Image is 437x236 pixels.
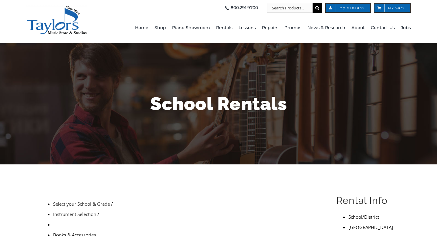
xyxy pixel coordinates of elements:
[371,23,395,33] span: Contact Us
[401,23,411,33] span: Jobs
[154,23,166,33] span: Shop
[135,23,148,33] span: Home
[381,6,404,9] span: My Cart
[53,201,110,207] a: Select your School & Grade
[97,211,99,217] span: /
[53,211,96,217] a: Instrument Selection
[262,13,278,43] a: Repairs
[216,13,232,43] a: Rentals
[307,13,345,43] a: News & Research
[239,13,256,43] a: Lessons
[172,23,210,33] span: Piano Showroom
[41,91,396,116] h1: School Rentals
[172,13,210,43] a: Piano Showroom
[216,23,232,33] span: Rentals
[401,13,411,43] a: Jobs
[374,3,411,13] a: My Cart
[26,5,87,11] a: taylors-music-store-west-chester
[332,6,364,9] span: My Account
[267,3,313,13] input: Search Products...
[111,201,113,207] span: /
[284,23,301,33] span: Promos
[126,3,411,13] nav: Top Right
[135,13,148,43] a: Home
[313,3,322,13] input: Search
[351,13,365,43] a: About
[239,23,256,33] span: Lessons
[348,222,396,232] li: [GEOGRAPHIC_DATA]
[307,23,345,33] span: News & Research
[348,212,396,222] li: School/District
[223,3,258,13] a: 800.291.9700
[325,3,371,13] a: My Account
[351,23,365,33] span: About
[284,13,301,43] a: Promos
[126,13,411,43] nav: Main Menu
[154,13,166,43] a: Shop
[231,3,258,13] span: 800.291.9700
[262,23,278,33] span: Repairs
[336,194,396,207] h2: Rental Info
[371,13,395,43] a: Contact Us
